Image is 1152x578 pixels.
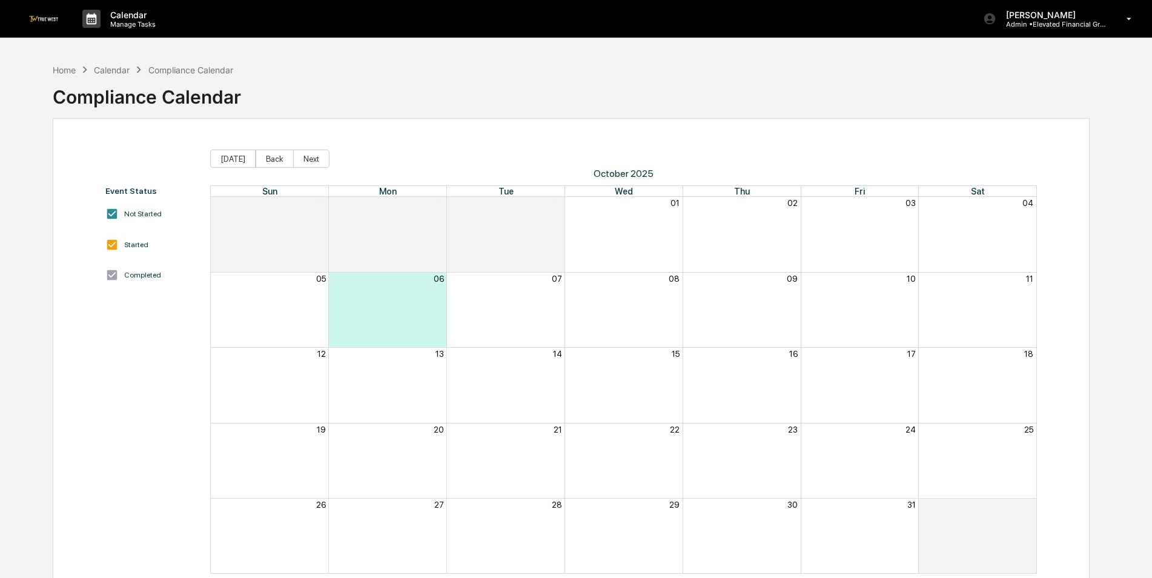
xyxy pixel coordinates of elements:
[552,500,562,510] button: 28
[148,65,233,75] div: Compliance Calendar
[1024,500,1033,510] button: 01
[94,65,130,75] div: Calendar
[434,500,444,510] button: 27
[316,198,326,208] button: 28
[317,349,326,359] button: 12
[615,186,633,196] span: Wed
[553,349,562,359] button: 14
[552,274,562,284] button: 07
[1024,425,1033,434] button: 25
[101,20,162,28] p: Manage Tasks
[105,186,199,196] div: Event Status
[434,274,444,284] button: 06
[1022,198,1033,208] button: 04
[498,186,514,196] span: Tue
[53,65,76,75] div: Home
[787,274,798,284] button: 09
[210,150,256,168] button: [DATE]
[971,186,985,196] span: Sat
[316,274,326,284] button: 05
[124,241,148,249] div: Started
[554,425,562,434] button: 21
[434,425,444,434] button: 20
[907,349,916,359] button: 17
[672,349,680,359] button: 15
[670,198,680,208] button: 01
[435,349,444,359] button: 13
[996,10,1109,20] p: [PERSON_NAME]
[29,16,58,21] img: logo
[293,150,329,168] button: Next
[907,274,916,284] button: 10
[734,186,750,196] span: Thu
[905,425,916,434] button: 24
[670,425,680,434] button: 22
[210,185,1037,574] div: Month View
[905,198,916,208] button: 03
[1024,349,1033,359] button: 18
[101,10,162,20] p: Calendar
[262,186,277,196] span: Sun
[787,198,798,208] button: 02
[996,20,1109,28] p: Admin • Elevated Financial Group
[1026,274,1033,284] button: 11
[124,210,162,218] div: Not Started
[669,274,680,284] button: 08
[789,349,798,359] button: 16
[434,198,444,208] button: 29
[552,198,562,208] button: 30
[210,168,1037,179] span: October 2025
[124,271,161,279] div: Completed
[256,150,294,168] button: Back
[787,500,798,510] button: 30
[317,425,326,434] button: 19
[669,500,680,510] button: 29
[53,76,241,108] div: Compliance Calendar
[316,500,326,510] button: 26
[379,186,397,196] span: Mon
[907,500,916,510] button: 31
[855,186,865,196] span: Fri
[788,425,798,434] button: 23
